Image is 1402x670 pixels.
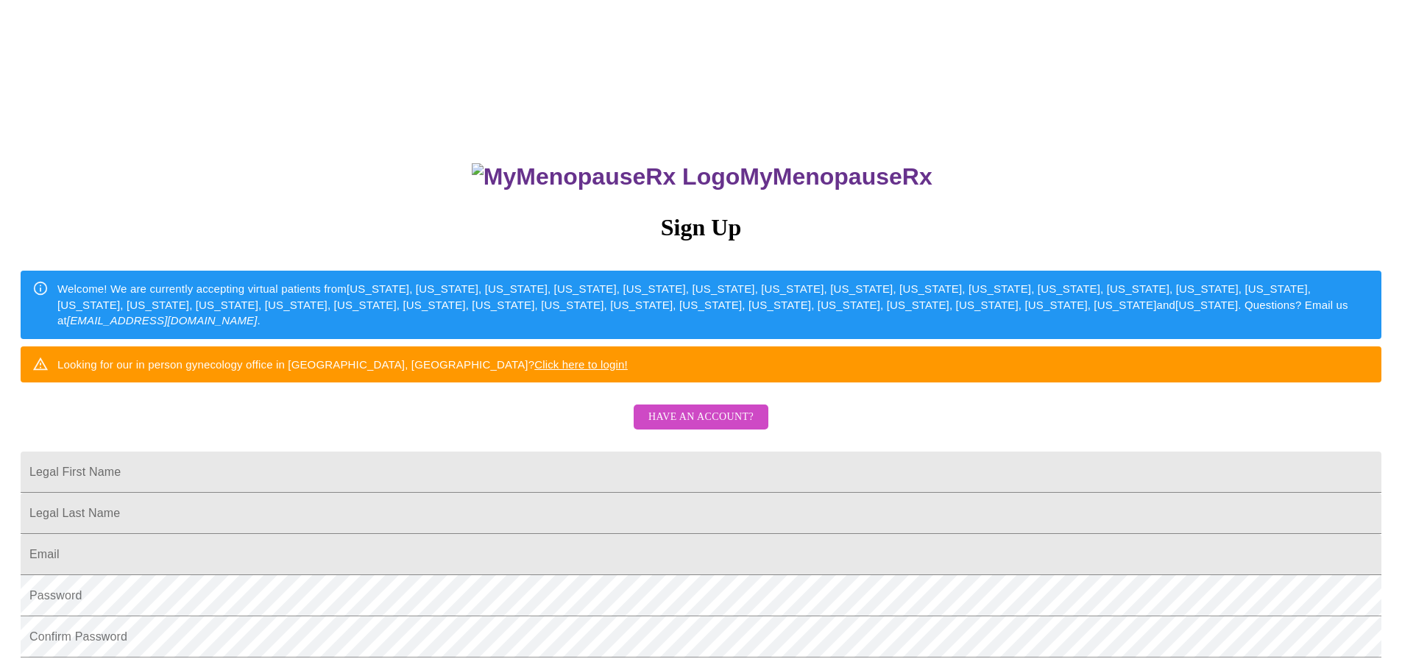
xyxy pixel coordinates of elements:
em: [EMAIL_ADDRESS][DOMAIN_NAME] [67,314,258,327]
img: MyMenopauseRx Logo [472,163,740,190]
span: Have an account? [648,408,754,427]
a: Click here to login! [534,358,628,371]
div: Looking for our in person gynecology office in [GEOGRAPHIC_DATA], [GEOGRAPHIC_DATA]? [57,351,628,378]
div: Welcome! We are currently accepting virtual patients from [US_STATE], [US_STATE], [US_STATE], [US... [57,275,1370,334]
a: Have an account? [630,421,772,433]
button: Have an account? [634,405,768,430]
h3: MyMenopauseRx [23,163,1382,190]
h3: Sign Up [21,214,1381,241]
